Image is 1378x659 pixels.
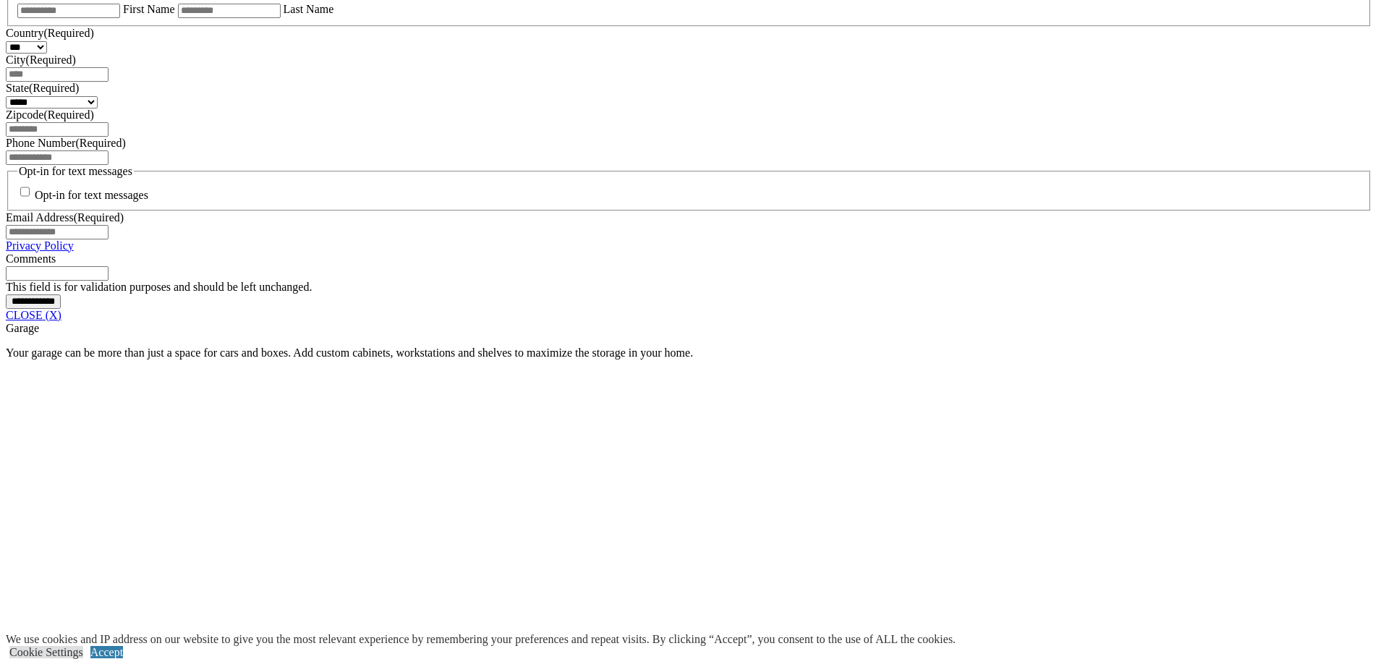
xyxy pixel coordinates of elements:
[6,239,74,252] a: Privacy Policy
[26,54,76,66] span: (Required)
[6,322,39,334] span: Garage
[6,346,1372,360] p: Your garage can be more than just a space for cars and boxes. Add custom cabinets, workstations a...
[6,82,79,94] label: State
[6,633,956,646] div: We use cookies and IP address on our website to give you the most relevant experience by remember...
[6,211,124,224] label: Email Address
[284,3,334,15] label: Last Name
[43,27,93,39] span: (Required)
[29,82,79,94] span: (Required)
[6,252,56,265] label: Comments
[6,54,76,66] label: City
[74,211,124,224] span: (Required)
[6,109,94,121] label: Zipcode
[123,3,175,15] label: First Name
[75,137,125,149] span: (Required)
[6,27,94,39] label: Country
[35,190,148,202] label: Opt-in for text messages
[90,646,123,658] a: Accept
[6,137,126,149] label: Phone Number
[9,646,83,658] a: Cookie Settings
[17,165,134,178] legend: Opt-in for text messages
[6,309,61,321] a: CLOSE (X)
[43,109,93,121] span: (Required)
[6,281,1372,294] div: This field is for validation purposes and should be left unchanged.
